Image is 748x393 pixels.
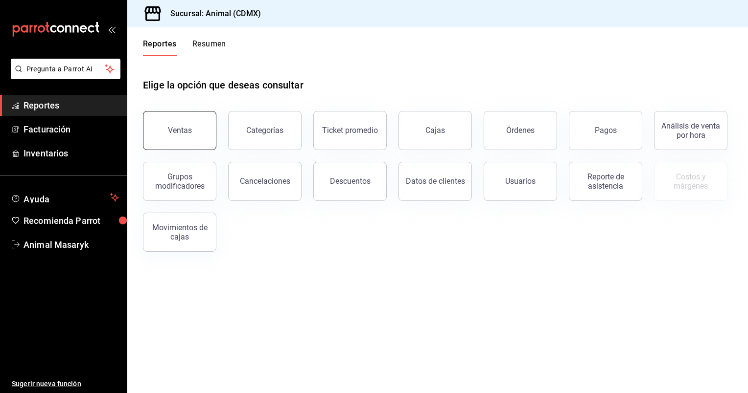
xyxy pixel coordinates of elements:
span: Pregunta a Parrot AI [26,64,105,74]
a: Pregunta a Parrot AI [7,71,120,81]
h3: Sucursal: Animal (CDMX) [163,8,261,20]
div: Análisis de venta por hora [660,121,721,140]
button: Pregunta a Parrot AI [11,59,120,79]
div: Descuentos [330,176,371,186]
button: Usuarios [484,162,557,201]
button: Reportes [143,39,177,56]
div: Cajas [425,125,445,136]
span: Inventarios [23,147,119,160]
span: Facturación [23,123,119,136]
h1: Elige la opción que deseas consultar [143,78,304,92]
button: Categorías [228,111,302,150]
button: open_drawer_menu [108,25,116,33]
div: Datos de clientes [406,176,465,186]
button: Reporte de asistencia [569,162,642,201]
button: Ventas [143,111,216,150]
button: Contrata inventarios para ver este reporte [654,162,727,201]
button: Análisis de venta por hora [654,111,727,150]
button: Grupos modificadores [143,162,216,201]
div: Grupos modificadores [149,172,210,191]
button: Movimientos de cajas [143,213,216,252]
span: Ayuda [23,192,106,203]
button: Pagos [569,111,642,150]
span: Sugerir nueva función [12,379,119,389]
button: Descuentos [313,162,387,201]
span: Recomienda Parrot [23,214,119,227]
div: Ticket promedio [322,126,378,135]
button: Cancelaciones [228,162,302,201]
div: Costos y márgenes [660,172,721,191]
div: navigation tabs [143,39,226,56]
span: Animal Masaryk [23,238,119,251]
button: Resumen [192,39,226,56]
div: Cancelaciones [240,176,290,186]
div: Ventas [168,126,192,135]
button: Órdenes [484,111,557,150]
div: Movimientos de cajas [149,223,210,241]
div: Órdenes [506,126,535,135]
div: Categorías [246,126,283,135]
a: Cajas [398,111,472,150]
div: Reporte de asistencia [575,172,636,191]
div: Pagos [595,126,617,135]
button: Datos de clientes [398,162,472,201]
button: Ticket promedio [313,111,387,150]
span: Reportes [23,99,119,112]
div: Usuarios [505,176,536,186]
